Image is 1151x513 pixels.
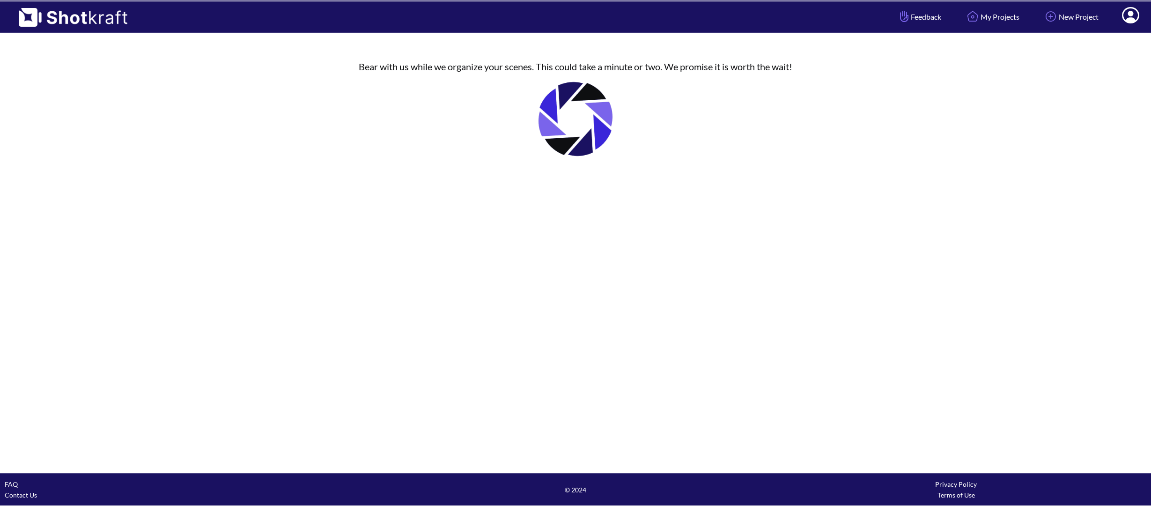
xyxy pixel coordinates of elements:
[965,8,981,24] img: Home Icon
[385,484,766,495] span: © 2024
[958,4,1026,29] a: My Projects
[766,479,1146,490] div: Privacy Policy
[766,490,1146,500] div: Terms of Use
[529,72,622,166] img: Loading..
[5,491,37,499] a: Contact Us
[898,8,911,24] img: Hand Icon
[1043,8,1059,24] img: Add Icon
[5,480,18,488] a: FAQ
[1036,4,1106,29] a: New Project
[898,11,941,22] span: Feedback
